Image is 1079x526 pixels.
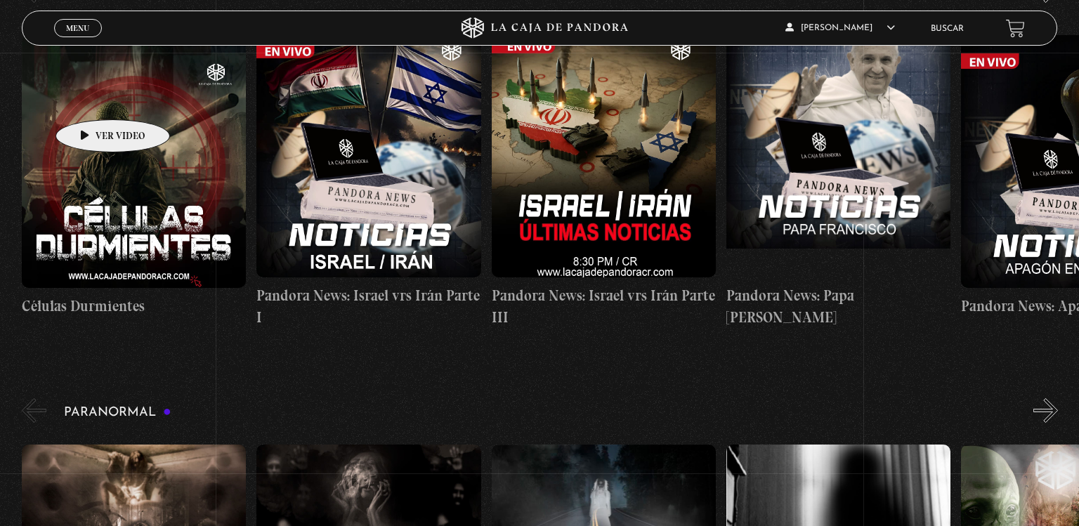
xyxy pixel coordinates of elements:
[726,284,950,329] h4: Pandora News: Papa [PERSON_NAME]
[1006,18,1025,37] a: View your shopping cart
[785,24,895,32] span: [PERSON_NAME]
[931,25,964,33] a: Buscar
[22,398,46,423] button: Previous
[726,13,950,340] a: Pandora News: Papa [PERSON_NAME]
[64,406,171,419] h3: Paranormal
[22,295,246,317] h4: Células Durmientes
[492,284,716,329] h4: Pandora News: Israel vrs Irán Parte III
[256,284,480,329] h4: Pandora News: Israel vrs Irán Parte I
[1033,398,1058,423] button: Next
[492,13,716,340] a: Pandora News: Israel vrs Irán Parte III
[256,13,480,340] a: Pandora News: Israel vrs Irán Parte I
[22,13,246,340] a: Células Durmientes
[62,36,95,46] span: Cerrar
[66,24,89,32] span: Menu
